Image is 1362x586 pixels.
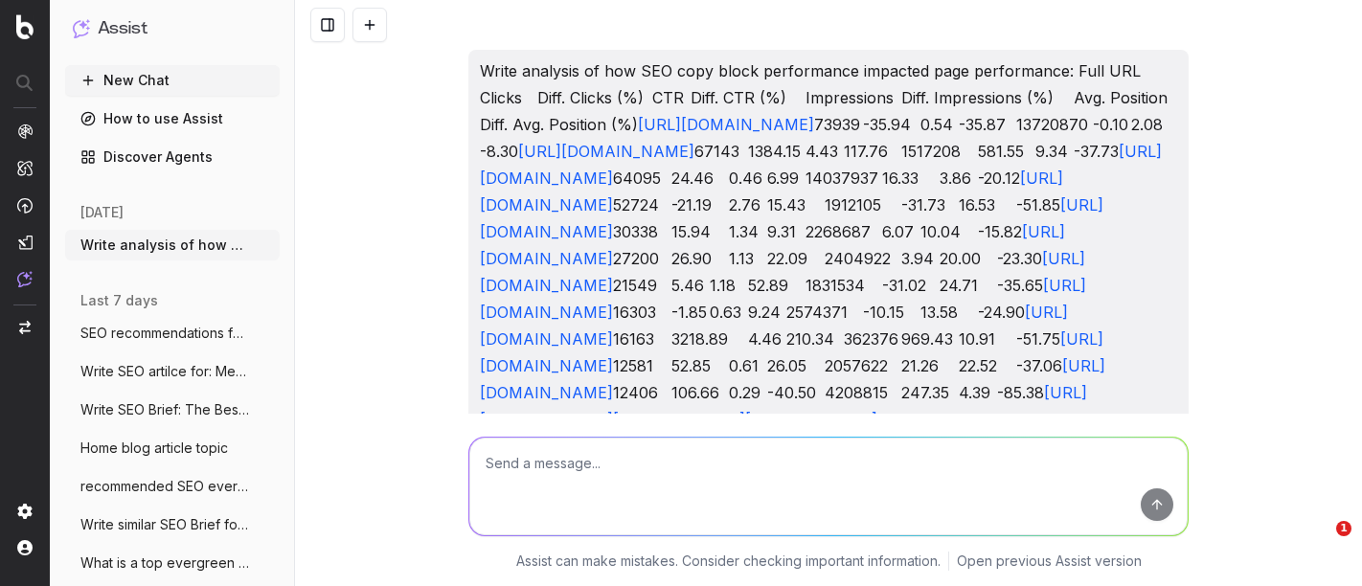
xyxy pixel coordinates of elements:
[65,65,280,96] button: New Chat
[65,103,280,134] a: How to use Assist
[80,203,124,222] span: [DATE]
[16,14,34,39] img: Botify logo
[65,471,280,502] button: recommended SEO evergreen blog articles
[65,509,280,540] button: Write similar SEO Brief for SEO Briefs:
[17,197,33,214] img: Activation
[73,15,272,42] button: Assist
[19,321,31,334] img: Switch project
[80,477,249,496] span: recommended SEO evergreen blog articles
[80,324,249,343] span: SEO recommendations for article: Santa
[65,142,280,172] a: Discover Agents
[518,142,694,161] a: [URL][DOMAIN_NAME]
[638,115,814,134] a: [URL][DOMAIN_NAME]
[65,230,280,260] button: Write analysis of how SEO copy block per
[1336,521,1351,536] span: 1
[17,271,33,287] img: Assist
[65,548,280,578] button: What is a top evergreen SEO Fashion Blog
[516,552,941,571] p: Assist can make mistakes. Consider checking important information.
[65,318,280,349] button: SEO recommendations for article: Santa
[17,540,33,555] img: My account
[80,515,249,534] span: Write similar SEO Brief for SEO Briefs:
[17,504,33,519] img: Setting
[65,433,280,463] button: Home blog article topic
[17,235,33,250] img: Studio
[80,236,249,255] span: Write analysis of how SEO copy block per
[65,356,280,387] button: Write SEO artilce for: Meta Title Tips t
[65,394,280,425] button: Write SEO Brief: The Best Lipsticks for
[80,439,228,458] span: Home blog article topic
[80,291,158,310] span: last 7 days
[73,19,90,37] img: Assist
[1297,521,1343,567] iframe: Intercom live chat
[17,160,33,176] img: Intelligence
[957,552,1142,571] a: Open previous Assist version
[80,400,249,419] span: Write SEO Brief: The Best Lipsticks for
[17,124,33,139] img: Analytics
[80,553,249,573] span: What is a top evergreen SEO Fashion Blog
[80,362,249,381] span: Write SEO artilce for: Meta Title Tips t
[98,15,148,42] h1: Assist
